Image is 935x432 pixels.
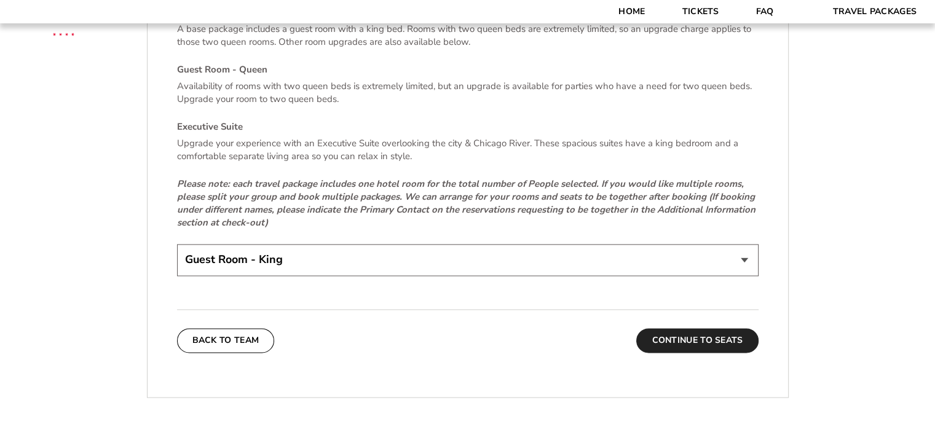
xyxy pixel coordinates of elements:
[177,63,759,76] h4: Guest Room - Queen
[177,23,759,49] p: A base package includes a guest room with a king bed. Rooms with two queen beds are extremely lim...
[177,120,759,133] h4: Executive Suite
[177,137,759,163] p: Upgrade your experience with an Executive Suite overlooking the city & Chicago River. These spaci...
[636,328,758,353] button: Continue To Seats
[177,178,755,229] em: Please note: each travel package includes one hotel room for the total number of People selected....
[177,80,759,106] p: Availability of rooms with two queen beds is extremely limited, but an upgrade is available for p...
[37,6,90,60] img: CBS Sports Thanksgiving Classic
[177,328,275,353] button: Back To Team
